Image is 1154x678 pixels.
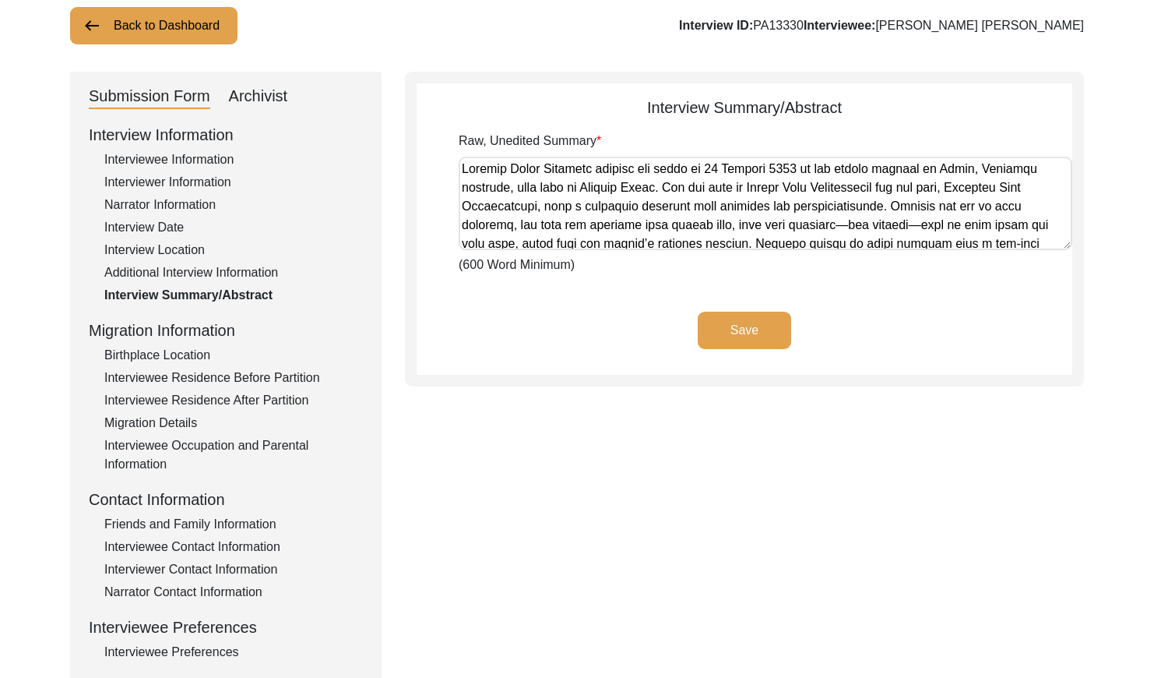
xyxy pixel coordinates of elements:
div: Submission Form [89,84,210,109]
div: Migration Information [89,319,363,342]
div: Narrator Contact Information [104,583,363,602]
div: Interviewee Preferences [89,616,363,639]
div: Interviewer Information [104,173,363,192]
img: arrow-left.png [83,16,101,35]
div: Narrator Information [104,196,363,214]
div: Interviewee Residence After Partition [104,391,363,410]
button: Back to Dashboard [70,7,237,44]
div: Interviewee Occupation and Parental Information [104,436,363,474]
div: (600 Word Minimum) [459,132,1072,274]
div: Interviewer Contact Information [104,560,363,579]
div: PA13330 [PERSON_NAME] [PERSON_NAME] [679,16,1084,35]
label: Raw, Unedited Summary [459,132,601,150]
div: Interview Location [104,241,363,260]
div: Friends and Family Information [104,515,363,534]
div: Interviewee Residence Before Partition [104,369,363,387]
div: Interviewee Contact Information [104,538,363,556]
div: Contact Information [89,488,363,511]
div: Interviewee Preferences [104,643,363,662]
div: Archivist [229,84,288,109]
div: Interview Summary/Abstract [104,286,363,305]
div: Migration Details [104,414,363,433]
b: Interviewee: [804,19,875,32]
button: Save [698,312,791,349]
div: Additional Interview Information [104,263,363,282]
div: Interview Summary/Abstract [417,96,1072,119]
div: Interviewee Information [104,150,363,169]
div: Interview Date [104,218,363,237]
div: Interview Information [89,123,363,147]
b: Interview ID: [679,19,753,32]
div: Birthplace Location [104,346,363,365]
